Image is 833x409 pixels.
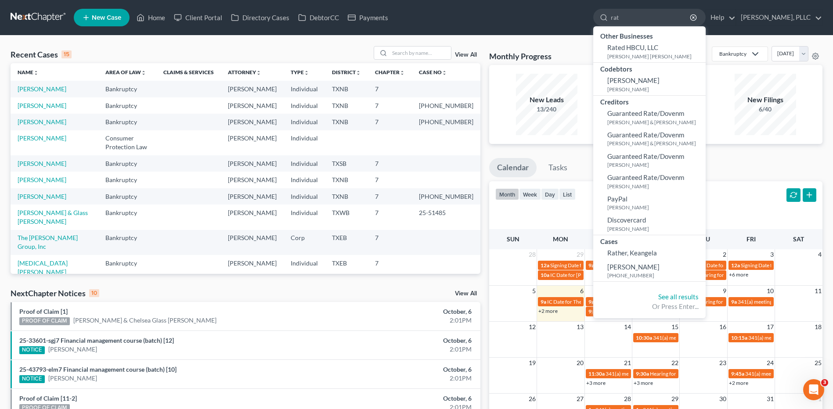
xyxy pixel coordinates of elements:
[368,204,412,230] td: 7
[576,394,584,404] span: 27
[284,130,325,155] td: Individual
[412,97,480,114] td: [PHONE_NUMBER]
[731,370,744,377] span: 9:45a
[98,155,157,172] td: Bankruptcy
[735,95,796,105] div: New Filings
[92,14,121,21] span: New Case
[18,193,66,200] a: [PERSON_NAME]
[541,298,546,305] span: 9a
[221,188,284,204] td: [PERSON_NAME]
[325,204,368,230] td: TXWB
[593,213,706,235] a: Discovercard[PERSON_NAME]
[18,69,39,75] a: Nameunfold_more
[284,204,325,230] td: Individual
[325,172,368,188] td: TXNB
[327,394,472,403] div: October, 6
[221,204,284,230] td: [PERSON_NAME]
[132,10,169,25] a: Home
[803,379,824,400] iframe: Intercom live chat
[541,158,575,177] a: Tasks
[221,172,284,188] td: [PERSON_NAME]
[607,263,660,271] span: [PERSON_NAME]
[593,246,706,260] a: Rather, Keangela
[576,358,584,368] span: 20
[19,337,174,344] a: 25-33601-sgj7 Financial management course (batch) [12]
[325,188,368,204] td: TXNB
[11,49,72,60] div: Recent Cases
[766,394,775,404] span: 31
[600,302,699,311] div: Or Press Enter...
[325,255,368,289] td: TXEB
[766,322,775,332] span: 17
[636,370,649,377] span: 9:30a
[769,249,775,260] span: 3
[325,97,368,114] td: TXNB
[294,10,343,25] a: DebtorCC
[538,308,558,314] a: +2 more
[18,234,78,250] a: The [PERSON_NAME] Group, Inc
[698,298,723,305] span: hearing for
[586,380,606,386] a: +3 more
[607,140,703,147] small: [PERSON_NAME] & [PERSON_NAME]
[579,286,584,296] span: 6
[607,249,657,257] span: Rather, Keangela
[541,262,549,269] span: 12a
[531,286,537,296] span: 5
[327,336,472,345] div: October, 6
[607,152,684,160] span: Guaranteed Rate/Dovenm
[325,230,368,255] td: TXEB
[18,102,66,109] a: [PERSON_NAME]
[19,308,68,315] a: Proof of Claim [1]
[607,86,703,93] small: [PERSON_NAME]
[221,81,284,97] td: [PERSON_NAME]
[593,150,706,171] a: Guaranteed Rate/Dovenm[PERSON_NAME]
[18,259,80,284] a: [MEDICAL_DATA][PERSON_NAME][GEOGRAPHIC_DATA]
[766,358,775,368] span: 24
[48,345,97,354] a: [PERSON_NAME]
[671,394,679,404] span: 29
[607,225,703,233] small: [PERSON_NAME]
[593,235,706,246] div: Cases
[593,128,706,150] a: Guaranteed Rate/Dovenm[PERSON_NAME] & [PERSON_NAME]
[611,9,691,25] input: Search by name...
[746,235,756,243] span: Fri
[607,43,658,51] span: Rated HBCU, LLC
[304,70,309,75] i: unfold_more
[73,316,216,325] a: [PERSON_NAME] & Chelsea Glass [PERSON_NAME]
[550,262,629,269] span: Signing Date for [PERSON_NAME]
[368,188,412,204] td: 7
[516,95,577,105] div: New Leads
[455,52,477,58] a: View All
[284,114,325,130] td: Individual
[227,10,294,25] a: Directory Cases
[528,249,537,260] span: 28
[18,85,66,93] a: [PERSON_NAME]
[368,81,412,97] td: 7
[547,298,650,305] span: IC Date for The [PERSON_NAME] Group, Inc
[400,70,405,75] i: unfold_more
[356,70,361,75] i: unfold_more
[389,47,451,59] input: Search by name...
[593,41,706,62] a: Rated HBCU, LLC[PERSON_NAME] [PERSON_NAME]
[33,70,39,75] i: unfold_more
[821,379,828,386] span: 3
[98,97,157,114] td: Bankruptcy
[284,155,325,172] td: Individual
[19,395,77,402] a: Proof of Claim [11-2]
[256,70,261,75] i: unfold_more
[698,272,724,278] span: Hearing for
[607,272,703,279] small: [PHONE_NUMBER]
[98,204,157,230] td: Bankruptcy
[98,188,157,204] td: Bankruptcy
[541,188,559,200] button: day
[766,286,775,296] span: 10
[588,370,605,377] span: 11:30a
[368,114,412,130] td: 7
[593,171,706,192] a: Guaranteed Rate/Dovenm[PERSON_NAME]
[607,204,703,211] small: [PERSON_NAME]
[817,249,822,260] span: 4
[607,161,703,169] small: [PERSON_NAME]
[516,105,577,114] div: 13/240
[284,188,325,204] td: Individual
[593,260,706,282] a: [PERSON_NAME][PHONE_NUMBER]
